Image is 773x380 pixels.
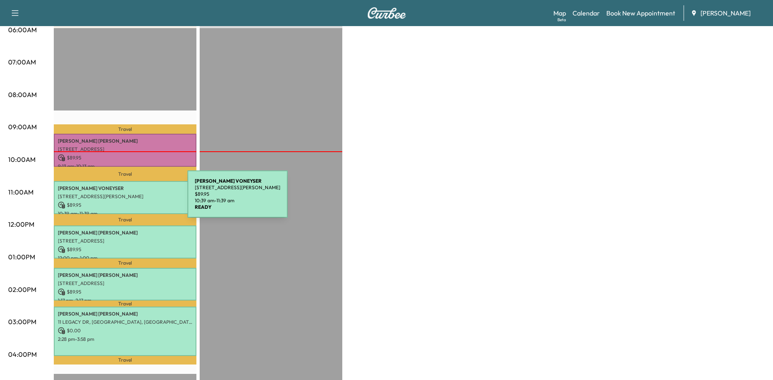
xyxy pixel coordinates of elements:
[58,163,192,170] p: 9:13 am - 10:13 am
[58,210,192,217] p: 10:39 am - 11:39 am
[58,288,192,296] p: $ 89.95
[58,255,192,261] p: 12:00 pm - 1:00 pm
[8,219,34,229] p: 12:00PM
[8,317,36,327] p: 03:00PM
[54,214,196,225] p: Travel
[58,272,192,278] p: [PERSON_NAME] [PERSON_NAME]
[58,146,192,152] p: [STREET_ADDRESS]
[58,336,192,342] p: 2:28 pm - 3:58 pm
[553,8,566,18] a: MapBeta
[8,90,37,99] p: 08:00AM
[8,252,35,262] p: 01:00PM
[58,230,192,236] p: [PERSON_NAME] [PERSON_NAME]
[8,122,37,132] p: 09:00AM
[606,8,675,18] a: Book New Appointment
[8,349,37,359] p: 04:00PM
[54,300,196,307] p: Travel
[58,311,192,317] p: [PERSON_NAME] [PERSON_NAME]
[8,187,33,197] p: 11:00AM
[54,258,196,268] p: Travel
[54,167,196,181] p: Travel
[8,25,37,35] p: 06:00AM
[8,57,36,67] p: 07:00AM
[58,327,192,334] p: $ 0.00
[195,178,262,184] b: [PERSON_NAME] VONEYSER
[195,204,211,210] b: READY
[58,280,192,287] p: [STREET_ADDRESS]
[700,8,751,18] span: [PERSON_NAME]
[195,184,280,191] p: [STREET_ADDRESS][PERSON_NAME]
[195,191,280,197] p: $ 89.95
[58,201,192,209] p: $ 89.95
[58,319,192,325] p: 11 LEGACY DR, [GEOGRAPHIC_DATA], [GEOGRAPHIC_DATA], [GEOGRAPHIC_DATA]
[58,193,192,200] p: [STREET_ADDRESS][PERSON_NAME]
[557,17,566,23] div: Beta
[367,7,406,19] img: Curbee Logo
[58,154,192,161] p: $ 89.95
[8,155,35,164] p: 10:00AM
[573,8,600,18] a: Calendar
[8,285,36,294] p: 02:00PM
[58,138,192,144] p: [PERSON_NAME] [PERSON_NAME]
[54,356,196,364] p: Travel
[195,197,280,204] p: 10:39 am - 11:39 am
[54,124,196,134] p: Travel
[58,185,192,192] p: [PERSON_NAME] VONEYSER
[58,297,192,304] p: 1:17 pm - 2:17 pm
[58,246,192,253] p: $ 89.95
[58,238,192,244] p: [STREET_ADDRESS]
